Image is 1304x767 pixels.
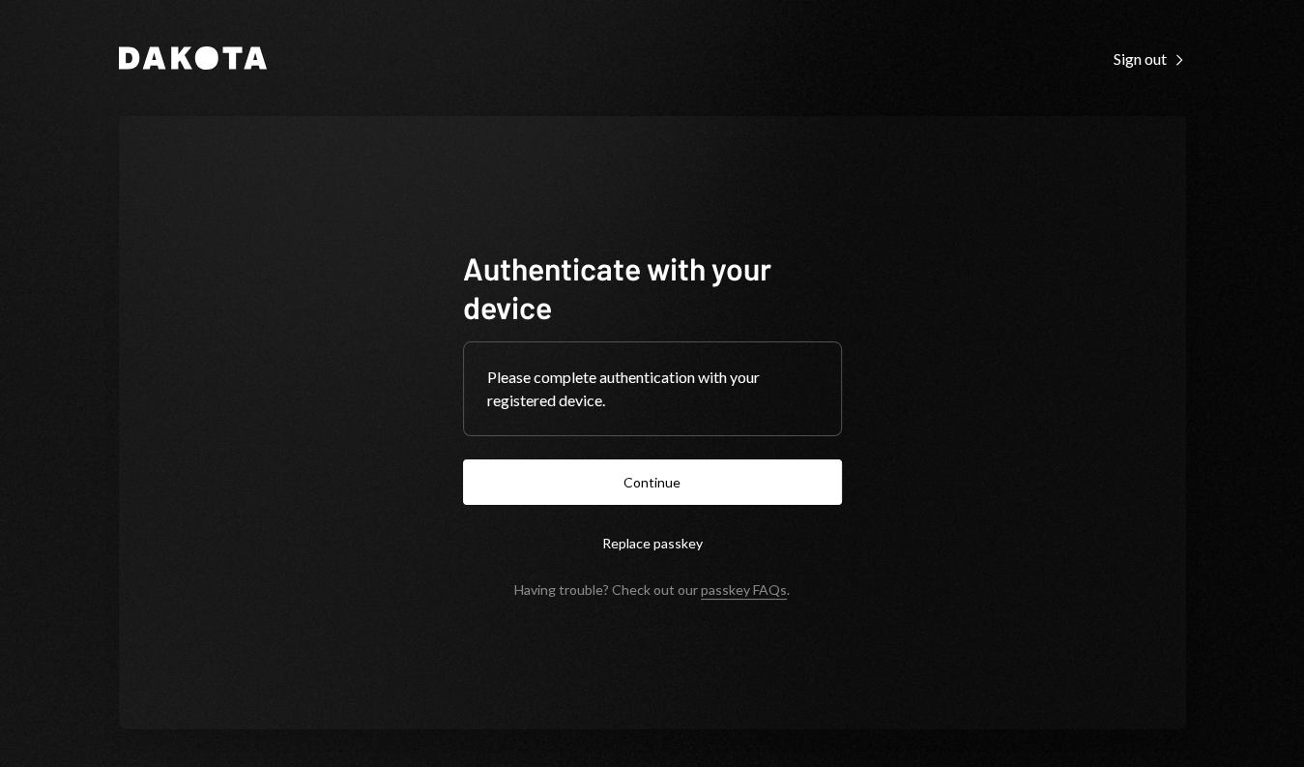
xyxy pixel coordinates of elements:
[463,249,842,326] h1: Authenticate with your device
[701,581,787,600] a: passkey FAQs
[1114,47,1186,69] a: Sign out
[1114,49,1186,69] div: Sign out
[487,366,818,412] div: Please complete authentication with your registered device.
[514,581,790,598] div: Having trouble? Check out our .
[463,520,842,566] button: Replace passkey
[463,459,842,505] button: Continue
